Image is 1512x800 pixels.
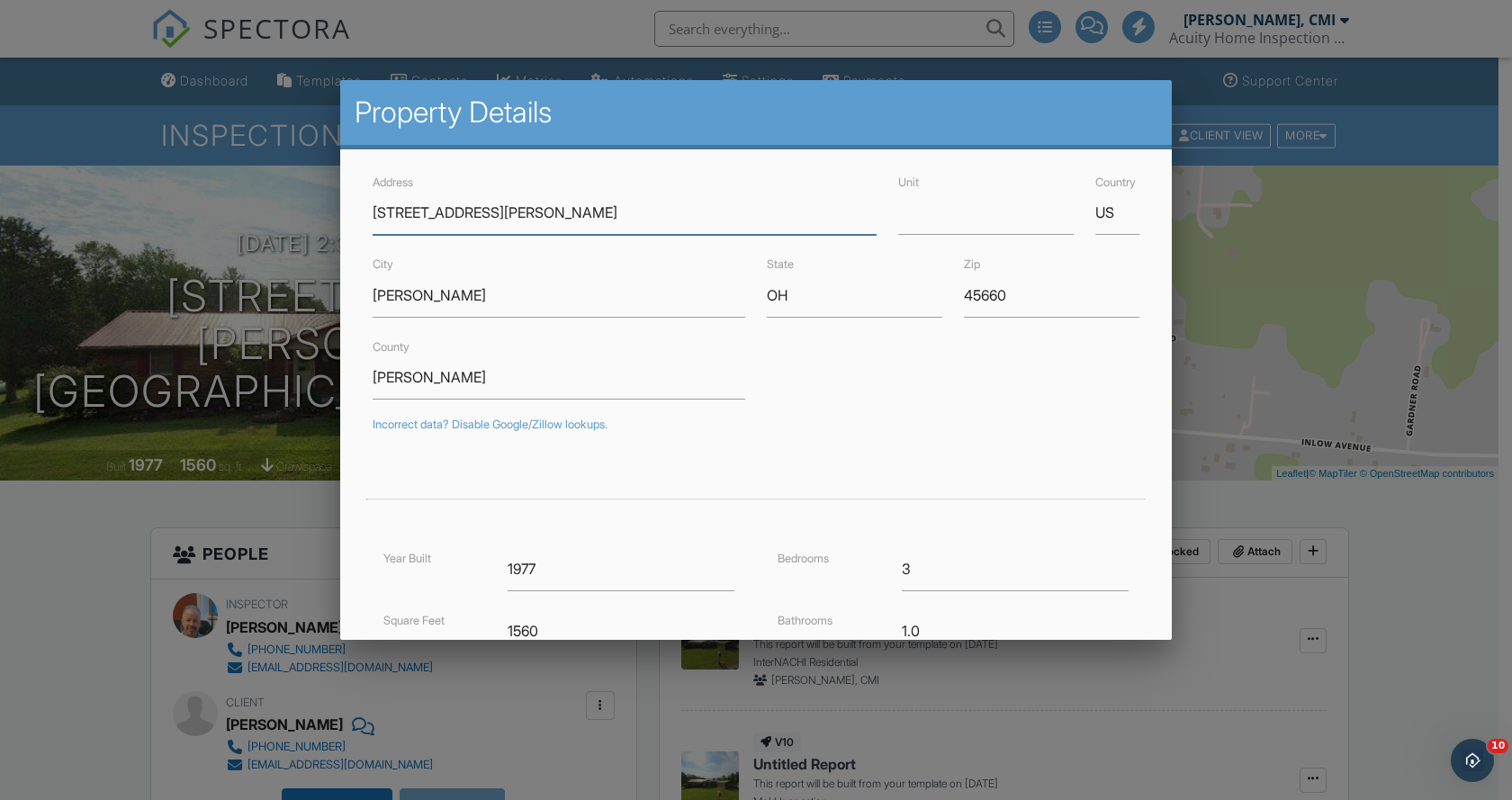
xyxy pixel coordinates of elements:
[964,257,980,271] label: Zip
[383,614,445,627] label: Square Feet
[778,614,832,627] label: Bathrooms
[373,257,393,271] label: City
[778,552,829,565] label: Bedrooms
[355,94,1157,130] h2: Property Details
[1095,175,1136,189] label: Country
[373,340,409,354] label: County
[383,552,431,565] label: Year Built
[373,418,1139,432] div: Incorrect data? Disable Google/Zillow lookups.
[1451,739,1494,782] iframe: Intercom live chat
[898,175,919,189] label: Unit
[767,257,794,271] label: State
[373,175,413,189] label: Address
[1488,739,1508,753] span: 10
